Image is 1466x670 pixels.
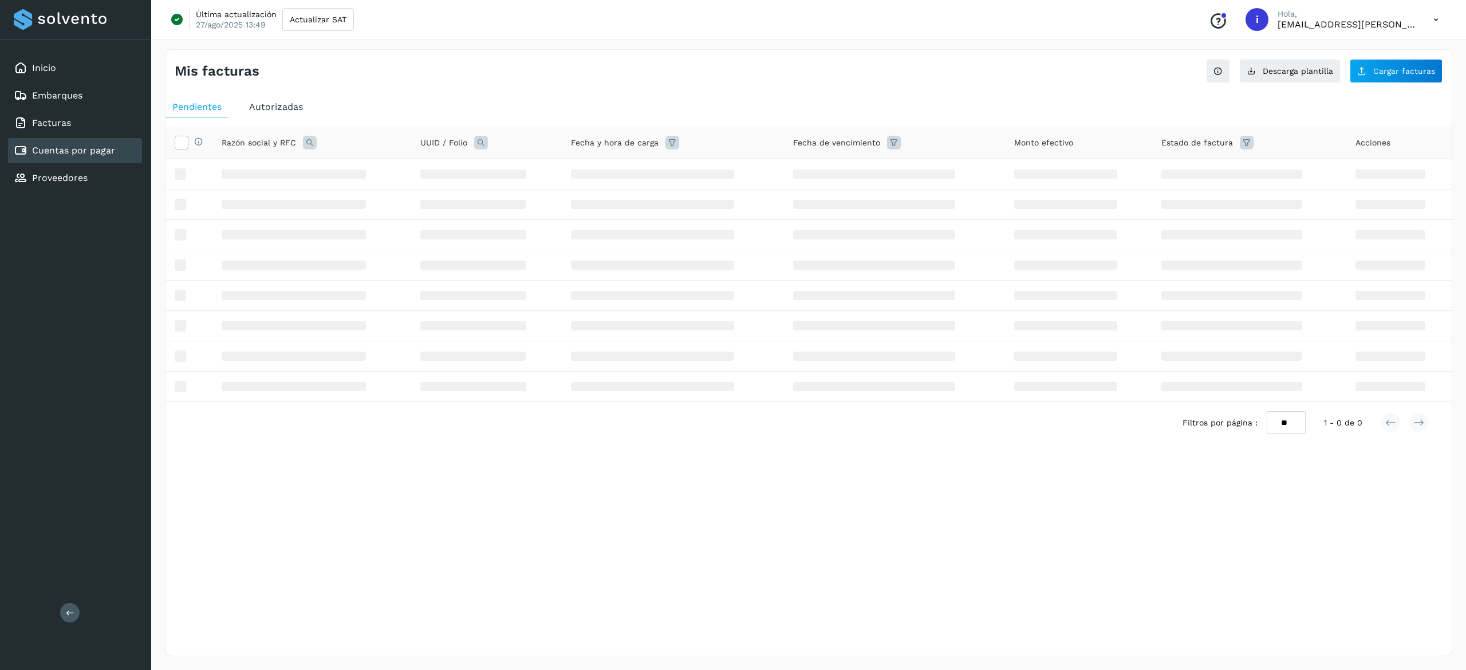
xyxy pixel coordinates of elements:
p: Hola, [1278,9,1415,19]
button: Actualizar SAT [282,8,354,31]
span: Fecha y hora de carga [571,137,659,149]
div: Proveedores [8,165,142,191]
a: Cuentas por pagar [32,145,115,156]
button: Cargar facturas [1350,59,1443,83]
span: Actualizar SAT [290,15,346,23]
a: Facturas [32,117,71,128]
span: Autorizadas [249,101,303,112]
span: Pendientes [172,101,222,112]
div: Embarques [8,83,142,108]
span: Acciones [1355,137,1390,149]
a: Proveedores [32,172,88,183]
span: Fecha de vencimiento [793,137,880,149]
div: Inicio [8,56,142,81]
p: ikm@vink.com.mx [1278,19,1415,30]
span: Descarga plantilla [1263,67,1333,75]
span: 1 - 0 de 0 [1324,417,1362,429]
p: 27/ago/2025 13:49 [196,19,266,30]
span: Filtros por página : [1183,417,1258,429]
span: UUID / Folio [420,137,467,149]
div: Facturas [8,111,142,136]
span: Razón social y RFC [222,137,296,149]
span: Estado de factura [1161,137,1233,149]
h4: Mis facturas [175,63,259,80]
button: Descarga plantilla [1239,59,1341,83]
p: Última actualización [196,9,277,19]
a: Embarques [32,90,82,101]
a: Inicio [32,62,56,73]
span: Cargar facturas [1373,67,1435,75]
div: Cuentas por pagar [8,138,142,163]
span: Monto efectivo [1014,137,1073,149]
